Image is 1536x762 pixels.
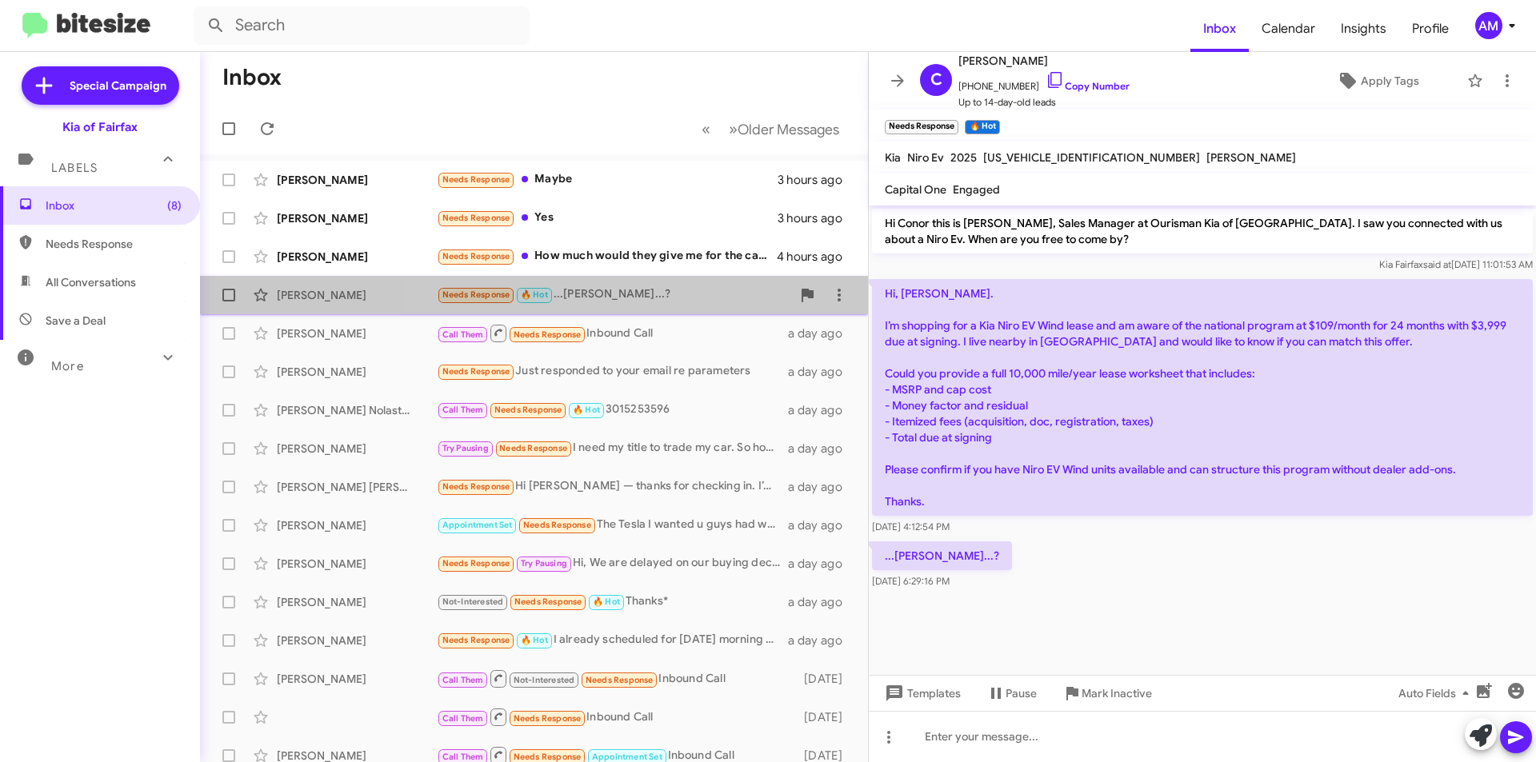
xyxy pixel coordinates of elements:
span: [DATE] 6:29:16 PM [872,575,950,587]
span: Appointment Set [592,752,662,762]
span: All Conversations [46,274,136,290]
div: a day ago [788,479,855,495]
span: [PERSON_NAME] [958,51,1130,70]
div: [PERSON_NAME] [277,210,437,226]
span: Appointment Set [442,520,513,530]
button: Auto Fields [1386,679,1488,708]
span: Kia Fairfax [DATE] 11:01:53 AM [1379,258,1533,270]
div: [PERSON_NAME] [277,441,437,457]
a: Copy Number [1046,80,1130,92]
div: 3 hours ago [778,210,855,226]
span: Call Them [442,405,484,415]
span: Try Pausing [521,558,567,569]
span: Needs Response [442,174,510,185]
button: Pause [974,679,1050,708]
span: C [930,67,942,93]
span: Needs Response [442,251,510,261]
span: More [51,359,84,373]
span: Inbox [46,197,182,213]
a: Calendar [1249,6,1328,52]
span: Call Them [442,752,484,762]
span: Special Campaign [70,78,166,94]
span: Needs Response [442,635,510,645]
button: Apply Tags [1295,66,1459,95]
small: Needs Response [885,120,958,134]
div: Maybe [437,170,778,189]
span: Kia [885,150,901,165]
h1: Inbox [222,65,282,90]
div: a day ago [788,364,855,380]
span: Needs Response [442,213,510,223]
p: ...[PERSON_NAME]...? [872,541,1012,570]
span: Needs Response [442,481,510,492]
span: 2025 [950,150,977,165]
span: Up to 14-day-old leads [958,94,1130,110]
div: [PERSON_NAME] [277,517,437,533]
div: Kia of Fairfax [62,119,138,135]
div: a day ago [788,556,855,572]
span: Mark Inactive [1082,679,1152,708]
button: Templates [869,679,974,708]
div: Inbound Call [437,323,788,343]
div: a day ago [788,632,855,648]
button: Previous [692,113,720,146]
div: ...[PERSON_NAME]...? [437,285,791,304]
span: Needs Response [442,558,510,569]
div: 4 hours ago [777,249,855,265]
span: (8) [167,197,182,213]
span: Needs Response [514,329,582,340]
span: Needs Response [514,752,582,762]
span: Capital One [885,182,946,197]
span: Needs Response [442,366,510,377]
span: Needs Response [494,405,562,415]
div: Inbound Call [437,707,796,727]
p: Hi Conor this is [PERSON_NAME], Sales Manager at Ourisman Kia of [GEOGRAPHIC_DATA]. I saw you con... [872,209,1533,253]
span: 🔥 Hot [521,635,548,645]
span: 🔥 Hot [521,289,548,300]
span: said at [1423,258,1451,270]
a: Insights [1328,6,1399,52]
span: 🔥 Hot [573,405,600,415]
div: I already scheduled for [DATE] morning with [PERSON_NAME] [437,631,788,649]
a: Special Campaign [22,66,179,105]
div: Inbound Call [437,668,796,688]
span: [PERSON_NAME] [1206,150,1296,165]
a: Profile [1399,6,1462,52]
nav: Page navigation example [693,113,849,146]
span: Save a Deal [46,313,106,329]
span: Older Messages [738,121,839,138]
div: Hi, We are delayed on our buying decision as the boys are not going to be back until end of Octob... [437,554,788,572]
span: [US_VEHICLE_IDENTIFICATION_NUMBER] [983,150,1200,165]
div: a day ago [788,594,855,610]
div: AM [1475,12,1502,39]
div: The Tesla I wanted u guys had was sold recently [437,516,788,534]
span: Needs Response [442,289,510,300]
div: [PERSON_NAME] [277,172,437,188]
div: a day ago [788,441,855,457]
div: [DATE] [796,709,855,725]
div: How much would they give me for the car? [437,247,777,265]
div: Thanks* [437,592,788,611]
span: 🔥 Hot [593,596,620,607]
div: a day ago [788,325,855,341]
div: [PERSON_NAME] [277,287,437,303]
div: [PERSON_NAME] [277,594,437,610]
div: [PERSON_NAME] [277,632,437,648]
span: « [702,119,710,139]
button: Next [719,113,849,146]
button: Mark Inactive [1050,679,1165,708]
div: [PERSON_NAME] [277,249,437,265]
a: Inbox [1190,6,1249,52]
span: Needs Response [514,596,582,607]
span: Pause [1006,679,1037,708]
div: [PERSON_NAME] [277,364,437,380]
span: Needs Response [514,713,582,724]
span: Needs Response [523,520,591,530]
span: Needs Response [499,443,567,453]
div: Yes [437,209,778,227]
div: [PERSON_NAME] [PERSON_NAME] [277,479,437,495]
